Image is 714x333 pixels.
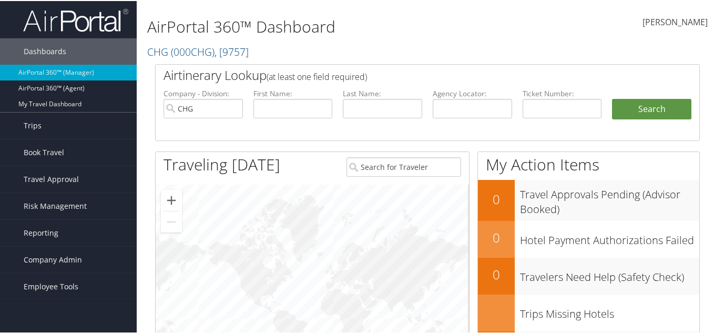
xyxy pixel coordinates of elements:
[215,44,249,58] span: , [ 9757 ]
[520,264,699,284] h3: Travelers Need Help (Safety Check)
[24,138,64,165] span: Book Travel
[24,246,82,272] span: Company Admin
[478,228,515,246] h2: 0
[642,5,708,38] a: [PERSON_NAME]
[478,179,699,219] a: 0Travel Approvals Pending (Advisor Booked)
[164,153,280,175] h1: Traveling [DATE]
[642,15,708,27] span: [PERSON_NAME]
[478,189,515,207] h2: 0
[171,44,215,58] span: ( 000CHG )
[267,70,367,82] span: (at least one field required)
[161,189,182,210] button: Zoom in
[161,210,182,231] button: Zoom out
[612,98,691,119] button: Search
[147,15,521,37] h1: AirPortal 360™ Dashboard
[253,87,333,98] label: First Name:
[24,273,78,299] span: Employee Tools
[147,44,249,58] a: CHG
[164,87,243,98] label: Company - Division:
[24,165,79,191] span: Travel Approval
[24,219,58,245] span: Reporting
[520,227,699,247] h3: Hotel Payment Authorizations Failed
[520,300,699,320] h3: Trips Missing Hotels
[164,65,646,83] h2: Airtinerary Lookup
[523,87,602,98] label: Ticket Number:
[23,7,128,32] img: airportal-logo.png
[433,87,512,98] label: Agency Locator:
[24,37,66,64] span: Dashboards
[520,181,699,216] h3: Travel Approvals Pending (Advisor Booked)
[346,156,461,176] input: Search for Traveler
[478,153,699,175] h1: My Action Items
[478,220,699,257] a: 0Hotel Payment Authorizations Failed
[24,112,42,138] span: Trips
[24,192,87,218] span: Risk Management
[478,294,699,330] a: Trips Missing Hotels
[478,257,699,294] a: 0Travelers Need Help (Safety Check)
[478,265,515,282] h2: 0
[343,87,422,98] label: Last Name:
